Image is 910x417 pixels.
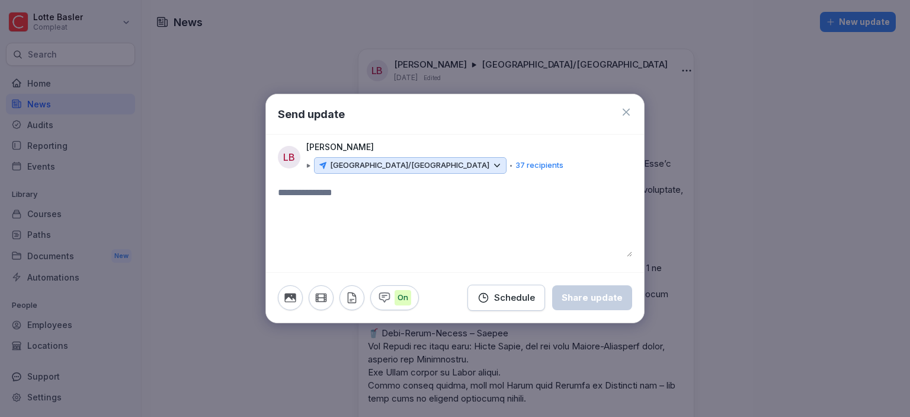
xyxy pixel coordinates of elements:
[306,141,374,154] p: [PERSON_NAME]
[478,291,535,304] div: Schedule
[562,291,623,304] div: Share update
[395,290,411,305] p: On
[278,106,345,122] h1: Send update
[552,285,632,310] button: Share update
[515,160,563,171] p: 37 recipients
[278,146,300,168] div: LB
[330,160,489,171] p: [GEOGRAPHIC_DATA]/[GEOGRAPHIC_DATA]
[370,285,419,310] button: On
[467,285,545,311] button: Schedule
